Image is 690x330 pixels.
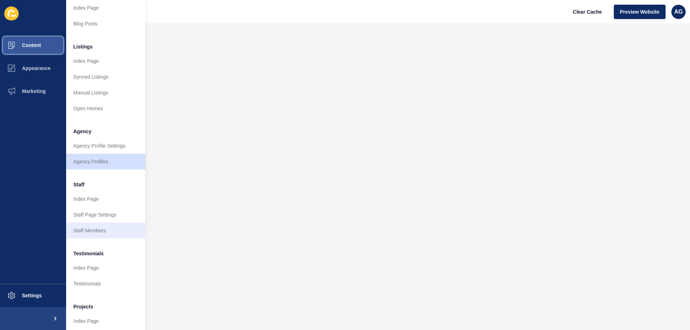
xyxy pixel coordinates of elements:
a: Manual Listings [66,85,145,101]
a: Blog Posts [66,16,145,32]
a: Agency Profile Settings [66,138,145,154]
span: Listings [73,43,93,50]
a: Index Page [66,260,145,276]
span: AG [674,8,683,15]
a: Index Page [66,313,145,329]
span: Clear Cache [573,8,602,15]
span: Preview Website [620,8,659,15]
span: Staff [73,181,84,188]
a: Open Homes [66,101,145,116]
a: Agency Profiles [66,154,145,169]
span: Agency [73,128,92,135]
button: Preview Website [614,5,666,19]
a: Staff Page Settings [66,207,145,223]
a: Index Page [66,53,145,69]
a: Testimonials [66,276,145,292]
a: Staff Members [66,223,145,238]
button: Clear Cache [567,5,608,19]
span: Testimonials [73,250,104,257]
a: Synced Listings [66,69,145,85]
a: Index Page [66,191,145,207]
span: Projects [73,303,93,310]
